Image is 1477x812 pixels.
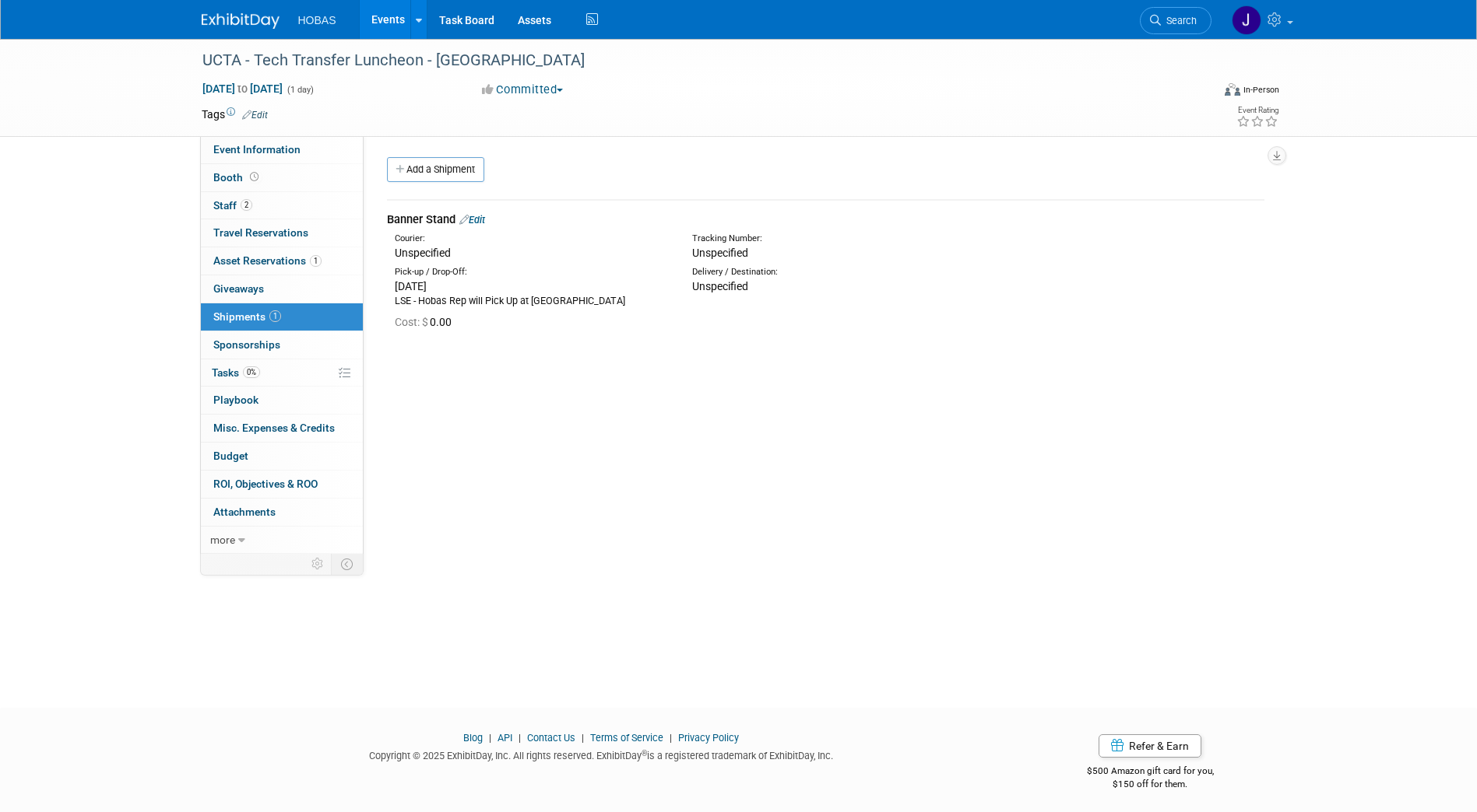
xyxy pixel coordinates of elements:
span: Budget [213,450,248,462]
div: Copyright © 2025 ExhibitDay, Inc. All rights reserved. ExhibitDay is a registered trademark of Ex... [202,745,1002,763]
div: Banner Stand [387,212,1264,228]
a: Budget [201,443,363,470]
span: Event Information [213,143,301,156]
span: Search [1161,15,1197,26]
span: | [578,732,588,744]
a: Edit [242,110,268,121]
span: Booth [213,171,262,184]
a: Booth [201,164,363,191]
span: Booth not reserved yet [247,171,262,183]
div: Event Format [1120,81,1280,104]
span: Unspecified [692,247,748,259]
div: $150 off for them. [1025,778,1276,791]
div: In-Person [1243,84,1279,96]
img: Jamie Coe [1232,5,1261,35]
span: | [515,732,525,744]
div: Tracking Number: [692,233,1041,245]
div: Courier: [395,233,669,245]
span: Staff [213,199,252,212]
span: ROI, Objectives & ROO [213,478,318,490]
span: Unspecified [692,280,748,292]
span: 1 [310,255,322,267]
span: Cost: $ [395,316,430,328]
span: Misc. Expenses & Credits [213,422,335,434]
a: more [201,527,363,554]
a: API [498,732,512,744]
span: Attachments [213,506,276,518]
span: Travel Reservations [213,226,308,239]
div: $500 Amazon gift card for you, [1025,754,1276,790]
span: Shipments [213,310,281,323]
a: ROI, Objectives & ROO [201,471,363,498]
a: Edit [459,214,485,226]
a: Event Information [201,136,363,163]
span: 0.00 [395,316,458,328]
a: Asset Reservations1 [201,247,363,275]
span: Asset Reservations [213,254,322,267]
img: Format-Inperson.png [1225,83,1240,96]
a: Contact Us [527,732,575,744]
a: Attachments [201,499,363,526]
div: LSE - Hobas Rep will Pick Up at [GEOGRAPHIC_DATA] [395,294,669,308]
a: Tasks0% [201,359,363,387]
img: ExhibitDay [202,13,280,29]
a: Misc. Expenses & Credits [201,415,363,442]
a: Search [1140,7,1211,34]
div: Unspecified [395,245,669,261]
span: Giveaways [213,282,264,295]
span: Sponsorships [213,338,280,351]
span: | [666,732,676,744]
div: Delivery / Destination: [692,266,966,278]
td: Tags [202,107,268,122]
a: Shipments1 [201,303,363,331]
span: to [235,82,250,95]
span: 2 [241,199,252,211]
span: | [485,732,495,744]
span: more [210,534,235,546]
span: (1 day) [286,85,314,95]
a: Privacy Policy [678,732,739,744]
a: Refer & Earn [1099,734,1201,758]
a: Playbook [201,387,363,414]
span: [DATE] [DATE] [202,82,283,96]
span: Tasks [212,366,260,379]
sup: ® [642,749,647,758]
a: Giveaways [201,275,363,303]
a: Add a Shipment [387,157,484,182]
a: Sponsorships [201,331,363,359]
div: Event Rating [1236,107,1278,114]
td: Personalize Event Tab Strip [304,554,332,574]
button: Committed [477,82,569,98]
div: [DATE] [395,278,669,294]
span: HOBAS [298,14,336,26]
a: Staff2 [201,192,363,219]
a: Blog [463,732,483,744]
span: Playbook [213,394,258,406]
td: Toggle Event Tabs [331,554,363,574]
div: UCTA - Tech Transfer Luncheon - [GEOGRAPHIC_DATA] [197,47,1188,75]
span: 1 [269,310,281,322]
a: Terms of Service [590,732,663,744]
a: Travel Reservations [201,219,363,247]
span: 0% [243,366,260,378]
div: Pick-up / Drop-Off: [395,266,669,278]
